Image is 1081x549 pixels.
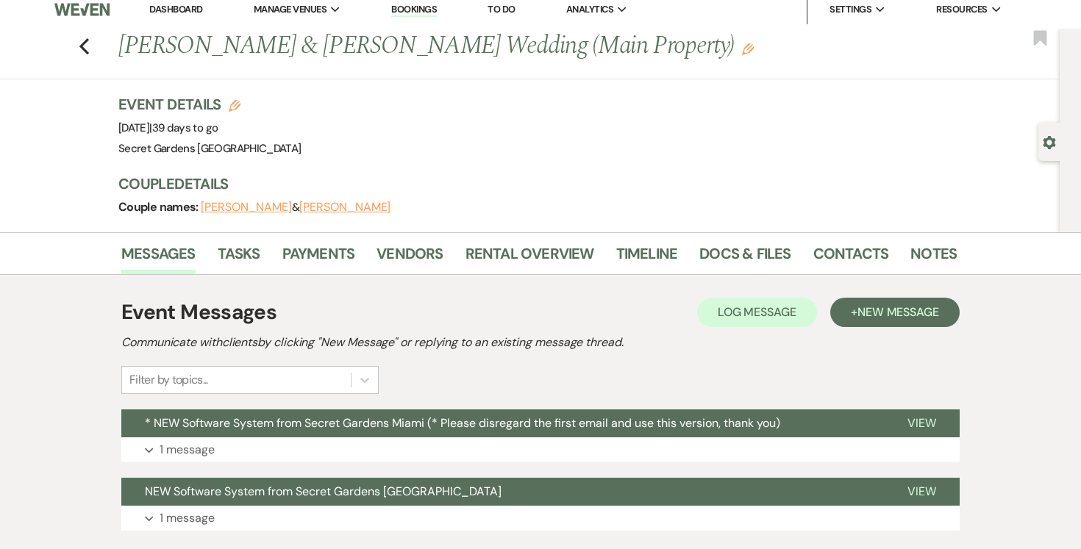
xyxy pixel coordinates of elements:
span: & [201,200,390,215]
span: Manage Venues [254,2,327,17]
span: * NEW Software System from Secret Gardens Miami (* Please disregard the first email and use this ... [145,415,780,431]
a: Vendors [377,242,443,274]
span: Couple names: [118,199,201,215]
span: [DATE] [118,121,218,135]
h3: Couple Details [118,173,942,194]
button: NEW Software System from Secret Gardens [GEOGRAPHIC_DATA] [121,478,884,506]
span: Resources [936,2,987,17]
a: Payments [282,242,355,274]
p: 1 message [160,440,215,459]
a: Rental Overview [465,242,594,274]
button: * NEW Software System from Secret Gardens Miami (* Please disregard the first email and use this ... [121,409,884,437]
button: 1 message [121,437,960,462]
a: Tasks [218,242,260,274]
h2: Communicate with clients by clicking "New Message" or replying to an existing message thread. [121,334,960,351]
a: Docs & Files [699,242,791,274]
div: Filter by topics... [129,371,208,389]
span: Settings [830,2,871,17]
span: Analytics [566,2,613,17]
p: 1 message [160,509,215,528]
span: View [907,415,936,431]
button: View [884,478,960,506]
span: Log Message [718,304,796,320]
h1: Event Messages [121,297,277,328]
span: | [149,121,218,135]
button: Open lead details [1043,134,1056,148]
span: NEW Software System from Secret Gardens [GEOGRAPHIC_DATA] [145,484,502,499]
button: [PERSON_NAME] [299,201,390,213]
a: Contacts [813,242,889,274]
span: 39 days to go [152,121,218,135]
a: Dashboard [149,3,202,15]
h1: [PERSON_NAME] & [PERSON_NAME] Wedding (Main Property) [118,29,777,64]
span: New Message [857,304,939,320]
button: +New Message [830,298,960,327]
button: 1 message [121,506,960,531]
a: Timeline [616,242,678,274]
button: [PERSON_NAME] [201,201,292,213]
a: Bookings [391,3,437,17]
button: Edit [742,42,754,55]
a: To Do [488,3,515,15]
h3: Event Details [118,94,302,115]
span: Secret Gardens [GEOGRAPHIC_DATA] [118,141,302,156]
button: Log Message [697,298,817,327]
button: View [884,409,960,437]
a: Notes [910,242,957,274]
span: View [907,484,936,499]
a: Messages [121,242,196,274]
